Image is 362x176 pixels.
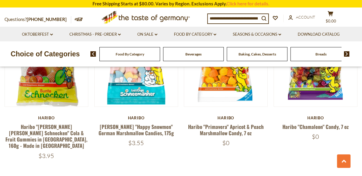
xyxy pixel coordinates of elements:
span: $3.55 [128,139,144,147]
img: previous arrow [90,51,96,57]
span: $3.95 [38,152,54,160]
div: Haribo [5,115,88,120]
a: Seasons & Occasions [233,31,281,38]
a: Breads [315,52,327,56]
a: Haribo "[PERSON_NAME] [PERSON_NAME] Schnecken" Cola & Fruit Gummies in [GEOGRAPHIC_DATA], 160g - ... [5,123,87,150]
a: Baking, Cakes, Desserts [239,52,276,56]
a: Oktoberfest [22,31,53,38]
a: Beverages [185,52,202,56]
a: Food By Category [116,52,144,56]
span: $0 [222,139,230,147]
div: Haribo [184,115,268,120]
div: Haribo [94,115,178,120]
a: Food By Category [174,31,216,38]
a: Download Catalog [298,31,340,38]
div: Haribo [274,115,357,120]
a: Account [288,14,315,21]
a: [PERSON_NAME] "Happy Snowmen" German Marshmallow Candies, 175g [99,123,174,137]
p: Questions? [5,16,71,23]
button: $0.00 [321,11,339,26]
a: Christmas - PRE-ORDER [69,31,121,38]
a: [PHONE_NUMBER] [27,16,67,22]
span: Account [296,15,315,19]
a: Click here for details. [227,1,269,6]
a: On Sale [137,31,157,38]
img: next arrow [344,51,350,57]
a: Haribo "Chamaleon" Candy, 7 oz [282,123,349,130]
span: $0 [312,133,319,140]
a: Haribo "Primavera" Apricot & Peach Marshmallow Candy, 7 oz [188,123,264,137]
span: $0.00 [326,19,336,23]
